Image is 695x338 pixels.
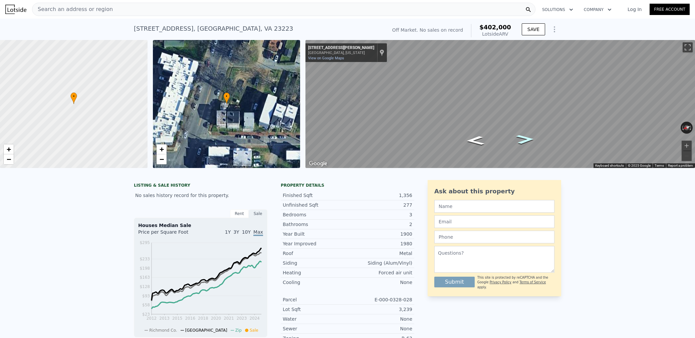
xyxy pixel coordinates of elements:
div: 277 [347,202,412,208]
div: Cooling [283,279,347,286]
div: Houses Median Sale [138,222,263,229]
div: 1900 [347,231,412,237]
tspan: 2023 [237,316,247,321]
button: Solutions [537,4,578,16]
tspan: 2018 [198,316,208,321]
tspan: 2015 [172,316,183,321]
span: Zip [235,328,242,333]
div: 2 [347,221,412,228]
div: Street View [305,40,695,168]
span: 10Y [242,229,251,235]
tspan: $295 [140,240,150,245]
span: [GEOGRAPHIC_DATA] [185,328,227,333]
tspan: $163 [140,275,150,280]
a: Zoom out [4,154,14,164]
div: This site is protected by reCAPTCHA and the Google and apply. [477,275,554,290]
div: Property details [281,183,414,188]
div: Price per Square Foot [138,229,201,239]
div: Siding (Alum/Vinyl) [347,260,412,266]
tspan: $23 [142,312,150,317]
a: Log In [620,6,650,13]
path: Go North, Mosby St [459,134,492,147]
path: Go South, Mosby St [509,133,542,146]
span: 3Y [233,229,239,235]
tspan: 2012 [147,316,157,321]
span: • [70,93,77,99]
div: None [347,279,412,286]
div: Lotside ARV [479,31,511,37]
div: 3,239 [347,306,412,313]
div: Water [283,316,347,322]
tspan: 2016 [185,316,195,321]
div: Map [305,40,695,168]
div: [STREET_ADDRESS][PERSON_NAME] [308,45,374,51]
div: [GEOGRAPHIC_DATA], [US_STATE] [308,51,374,55]
div: [STREET_ADDRESS] , [GEOGRAPHIC_DATA] , VA 23223 [134,24,293,33]
div: Metal [347,250,412,257]
tspan: $93 [142,294,150,298]
img: Google [307,159,329,168]
div: E-000-0328-028 [347,296,412,303]
a: Report a problem [668,164,693,167]
button: Zoom out [682,151,692,161]
a: Terms (opens in new tab) [655,164,664,167]
div: No sales history record for this property. [134,189,267,201]
div: • [223,92,230,104]
div: • [70,92,77,104]
button: Toggle fullscreen view [683,42,693,52]
div: Lot Sqft [283,306,347,313]
input: Phone [434,231,554,243]
div: Sale [249,209,267,218]
button: Rotate clockwise [689,122,693,134]
img: Lotside [5,5,26,14]
div: LISTING & SALE HISTORY [134,183,267,189]
div: 1980 [347,240,412,247]
button: SAVE [522,23,545,35]
div: Parcel [283,296,347,303]
div: Finished Sqft [283,192,347,199]
div: Off Market. No sales on record [392,27,463,33]
div: 3 [347,211,412,218]
div: Year Built [283,231,347,237]
a: Open this area in Google Maps (opens a new window) [307,159,329,168]
a: Zoom in [157,144,167,154]
span: Max [253,229,263,236]
a: Free Account [650,4,690,15]
tspan: $233 [140,257,150,261]
span: + [7,145,11,153]
span: © 2025 Google [628,164,651,167]
input: Name [434,200,554,213]
a: Zoom out [157,154,167,164]
tspan: 2013 [159,316,170,321]
span: Sale [250,328,258,333]
a: Privacy Policy [490,280,511,284]
div: 1,356 [347,192,412,199]
div: Forced air unit [347,269,412,276]
a: Zoom in [4,144,14,154]
button: Company [578,4,617,16]
button: Submit [434,277,475,287]
div: None [347,325,412,332]
span: − [7,155,11,163]
span: Search an address or region [32,5,113,13]
a: View on Google Maps [308,56,344,60]
div: Rent [230,209,249,218]
span: + [159,145,164,153]
span: Richmond Co. [149,328,177,333]
button: Keyboard shortcuts [595,163,624,168]
tspan: 2021 [224,316,234,321]
span: $402,000 [479,24,511,31]
span: − [159,155,164,163]
input: Email [434,215,554,228]
div: Bedrooms [283,211,347,218]
tspan: $58 [142,303,150,307]
div: None [347,316,412,322]
button: Zoom in [682,141,692,151]
button: Reset the view [680,123,693,132]
div: Siding [283,260,347,266]
tspan: $128 [140,284,150,289]
span: • [223,93,230,99]
span: 1Y [225,229,231,235]
tspan: 2024 [249,316,260,321]
button: Show Options [548,23,561,36]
